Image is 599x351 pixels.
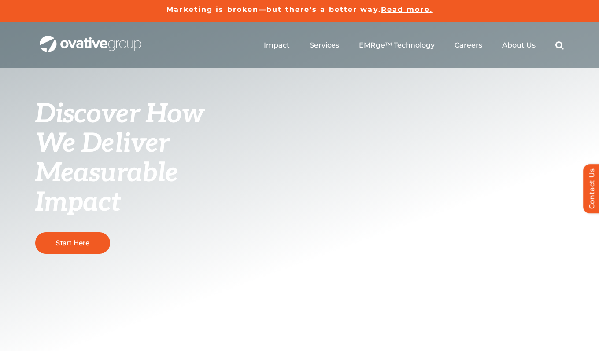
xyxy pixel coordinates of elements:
[40,35,141,43] a: OG_Full_horizontal_WHT
[455,41,482,50] a: Careers
[264,31,564,59] nav: Menu
[502,41,536,50] a: About Us
[310,41,339,50] a: Services
[555,41,564,50] a: Search
[381,5,433,14] a: Read more.
[35,232,110,254] a: Start Here
[264,41,290,50] a: Impact
[55,238,89,247] span: Start Here
[35,128,178,219] span: We Deliver Measurable Impact
[359,41,435,50] a: EMRge™ Technology
[35,99,204,130] span: Discover How
[166,5,381,14] a: Marketing is broken—but there’s a better way.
